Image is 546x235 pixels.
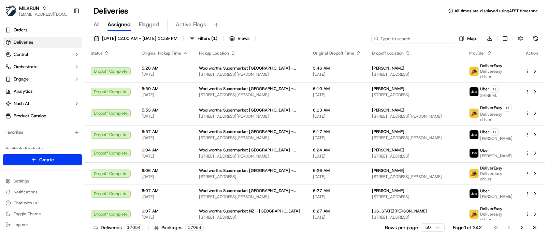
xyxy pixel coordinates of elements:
span: [STREET_ADDRESS] [199,174,302,179]
span: [DATE] [142,114,188,119]
span: [PERSON_NAME] [372,65,404,71]
div: 17054 [185,224,204,231]
button: MILKRUNMILKRUN[EMAIL_ADDRESS][DOMAIN_NAME] [3,3,71,19]
span: 5:46 AM [313,65,361,71]
span: Engage [14,76,29,82]
a: Deliveries [3,37,82,48]
span: [DATE] [142,135,188,141]
span: Woolworths Supermarket NZ - [GEOGRAPHIC_DATA] [199,208,300,214]
span: Control [14,52,28,58]
span: Deliveries [14,39,33,45]
span: 6:24 AM [313,147,361,153]
a: Analytics [3,86,82,97]
span: 5:50 AM [142,86,188,91]
button: Orchestrate [3,61,82,72]
span: 5:57 AM [142,129,188,134]
span: [STREET_ADDRESS][PERSON_NAME] [372,135,458,141]
span: [PERSON_NAME] [480,136,513,141]
button: Toggle Theme [3,209,82,219]
span: Toggle Theme [14,211,41,217]
span: All [94,20,99,29]
span: Uber [480,86,489,92]
span: [DATE] [313,72,361,77]
span: [STREET_ADDRESS] [372,153,458,159]
span: Views [238,35,249,42]
img: delivereasy_logo.png [470,169,478,178]
span: DeliverEasy [480,165,502,171]
span: Assigned [107,20,131,29]
div: 17054 [125,224,143,231]
span: Active Flags [176,20,206,29]
span: [PERSON_NAME] [372,107,404,113]
span: Notifications [14,189,38,195]
span: Original Pickup Time [142,50,181,56]
span: [PERSON_NAME] [480,153,513,159]
img: delivereasy_logo.png [470,210,478,219]
span: 5:26 AM [142,65,188,71]
span: [PERSON_NAME] [372,129,404,134]
span: [STREET_ADDRESS][PERSON_NAME] [199,92,302,98]
img: uber-new-logo.jpeg [470,130,478,139]
span: 6:17 AM [313,129,361,134]
span: Uber [480,188,489,194]
span: [US_STATE][PERSON_NAME] [372,208,427,214]
span: Delivereasy driver [480,211,514,222]
span: [STREET_ADDRESS][PERSON_NAME] [199,135,302,141]
span: [STREET_ADDRESS][PERSON_NAME] [199,72,302,77]
button: Map [456,34,479,43]
span: Analytics [14,88,32,94]
span: DeliverEasy [480,105,502,111]
input: Type to search [371,34,453,43]
span: [PERSON_NAME] [372,188,404,193]
span: 6:26 AM [313,168,361,173]
span: [STREET_ADDRESS][PERSON_NAME] [372,114,458,119]
span: [STREET_ADDRESS][PERSON_NAME] [199,114,302,119]
span: 6:06 AM [142,168,188,173]
span: MILKRUN [19,5,39,12]
img: delivereasy_logo.png [470,67,478,76]
span: Delivereasy driver [480,112,514,122]
span: [DATE] [142,72,188,77]
span: [STREET_ADDRESS][PERSON_NAME] [372,174,458,179]
span: DeliverEasy [480,63,502,69]
span: [STREET_ADDRESS] [372,215,458,220]
span: Dropoff Location [372,50,404,56]
span: Filters [198,35,217,42]
span: Nash AI [14,101,29,107]
span: [STREET_ADDRESS][PERSON_NAME] [199,194,302,200]
span: Settings [14,178,29,184]
span: Create [39,156,54,163]
span: Delivereasy driver [480,171,514,182]
span: Woolworths Supermarket [GEOGRAPHIC_DATA] - [GEOGRAPHIC_DATA] [199,107,302,113]
h1: Deliveries [94,5,128,16]
span: Woolworths Supermarket [GEOGRAPHIC_DATA] - [GEOGRAPHIC_DATA] [199,86,302,91]
span: [DATE] [313,135,361,141]
div: Action [525,50,539,56]
span: Woolworths Supermarket [GEOGRAPHIC_DATA] - [GEOGRAPHIC_DATA] [199,65,302,71]
button: +1 [504,104,512,112]
span: SHINE M. [480,93,499,98]
p: Rows per page [385,224,418,231]
span: All times are displayed using AEST timezone [455,8,538,14]
div: Favorites [3,127,82,138]
span: Provider [469,50,485,56]
span: [DATE] [142,194,188,200]
span: 5:53 AM [142,107,188,113]
button: Engage [3,74,82,85]
button: [EMAIL_ADDRESS][DOMAIN_NAME] [19,12,68,17]
button: Control [3,49,82,60]
button: Notifications [3,187,82,197]
span: Status [91,50,102,56]
span: [DATE] [313,153,361,159]
button: [DATE] 12:00 AM - [DATE] 11:59 PM [91,34,181,43]
button: Create [3,154,82,165]
span: Woolworths Supermarket [GEOGRAPHIC_DATA] - [GEOGRAPHIC_DATA] [199,129,302,134]
button: +1 [491,128,499,136]
span: Orders [14,27,27,33]
span: Chat with us! [14,200,39,206]
span: [DATE] [142,174,188,179]
span: [STREET_ADDRESS] [372,194,458,200]
span: 6:13 AM [313,107,361,113]
span: [DATE] [142,153,188,159]
span: [STREET_ADDRESS] [199,215,302,220]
